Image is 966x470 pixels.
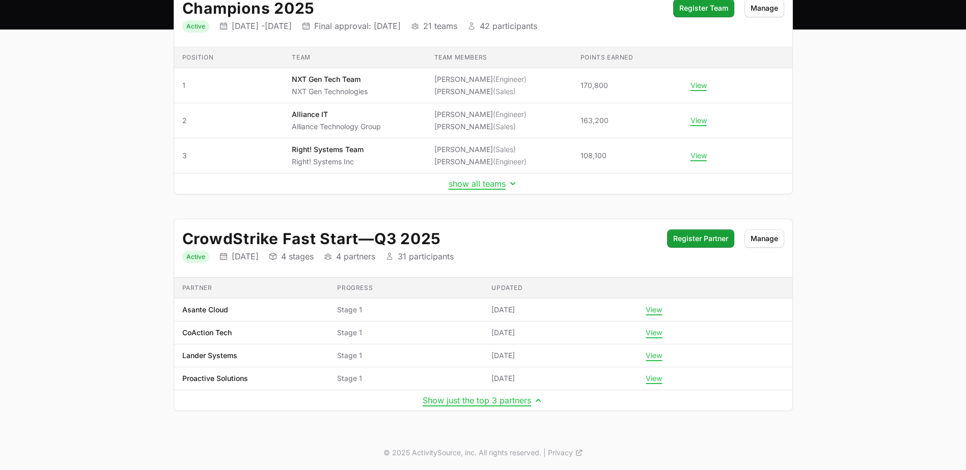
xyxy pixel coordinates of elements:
[691,116,707,125] button: View
[751,232,778,245] span: Manage
[314,21,401,31] p: Final approval: [DATE]
[182,328,232,338] p: CoAction Tech
[673,232,728,245] span: Register Partner
[493,157,527,166] span: (Engineer)
[493,122,516,131] span: (Sales)
[182,115,276,126] span: 2
[423,395,543,405] button: Show just the top 3 partners
[581,80,608,91] span: 170,800
[483,278,638,299] th: Updated
[434,86,527,97] li: [PERSON_NAME]
[182,151,276,161] span: 3
[284,47,426,68] th: Team
[572,47,682,68] th: Points earned
[491,350,515,361] span: [DATE]
[493,87,516,96] span: (Sales)
[292,109,381,120] p: Alliance IT
[174,278,329,299] th: Partner
[744,229,784,248] button: Manage
[292,157,364,167] p: Right! Systems Inc
[581,115,609,126] span: 163,200
[548,448,583,458] a: Privacy
[182,373,248,384] p: Proactive Solutions
[493,110,527,119] span: (Engineer)
[281,251,314,261] p: 4 stages
[182,80,276,91] span: 1
[383,448,541,458] p: © 2025 ActivitySource, inc. All rights reserved.
[491,373,515,384] span: [DATE]
[691,151,707,160] button: View
[667,229,734,248] button: Register Partner
[174,219,793,411] div: Initiative details
[232,21,292,31] p: [DATE] - [DATE]
[182,229,657,248] h2: CrowdStrike Fast Start Q3 2025
[182,305,228,315] p: Asante Cloud
[336,251,375,261] p: 4 partners
[543,448,546,458] span: |
[337,328,475,338] span: Stage 1
[337,305,475,315] span: Stage 1
[480,21,537,31] p: 42 participants
[329,278,483,299] th: Progress
[434,109,527,120] li: [PERSON_NAME]
[292,144,364,155] p: Right! Systems Team
[449,179,518,189] button: show all teams
[292,122,381,132] p: Alliance Technology Group
[434,144,527,155] li: [PERSON_NAME]
[358,229,374,248] span: —
[751,2,778,14] span: Manage
[581,151,606,161] span: 108,100
[679,2,728,14] span: Register Team
[182,350,237,361] p: Lander Systems
[337,373,475,384] span: Stage 1
[434,74,527,84] li: [PERSON_NAME]
[646,305,662,314] button: View
[646,351,662,360] button: View
[434,122,527,132] li: [PERSON_NAME]
[491,328,515,338] span: [DATE]
[493,75,527,83] span: (Engineer)
[292,86,368,97] p: NXT Gen Technologies
[232,251,259,261] p: [DATE]
[423,21,457,31] p: 21 teams
[337,350,475,361] span: Stage 1
[292,74,368,84] p: NXT Gen Tech Team
[691,81,707,90] button: View
[434,157,527,167] li: [PERSON_NAME]
[646,328,662,337] button: View
[493,145,516,154] span: (Sales)
[398,251,454,261] p: 31 participants
[646,374,662,383] button: View
[174,47,284,68] th: Position
[491,305,515,315] span: [DATE]
[426,47,572,68] th: Team members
